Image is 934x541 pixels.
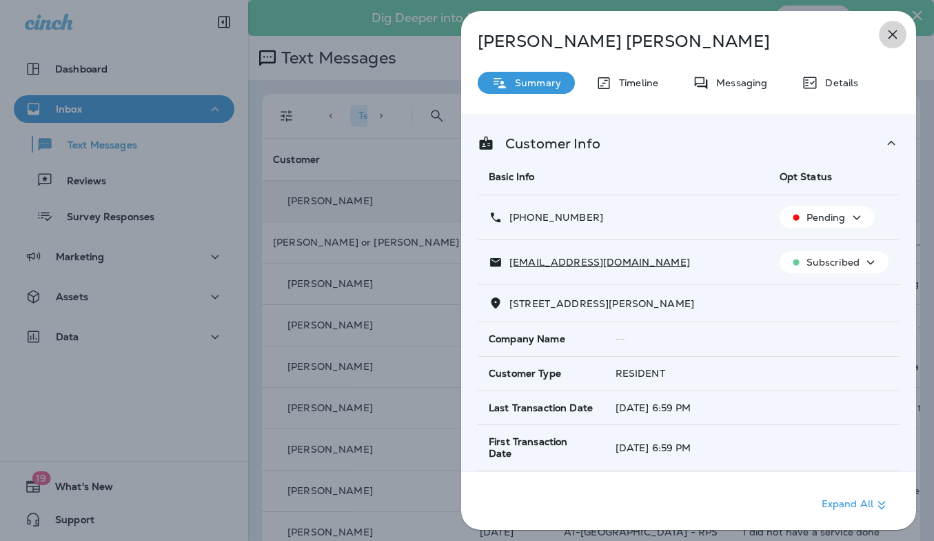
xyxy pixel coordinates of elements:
span: Basic Info [489,170,534,183]
span: First Transaction Date [489,436,593,460]
span: [DATE] 6:59 PM [616,442,691,454]
span: Customer Type [489,368,561,380]
span: RESIDENT [616,367,665,380]
p: Expand All [822,497,890,513]
p: Messaging [709,77,767,88]
p: Details [818,77,858,88]
p: [EMAIL_ADDRESS][DOMAIN_NAME] [502,257,690,268]
p: Customer Info [494,138,600,149]
p: [PERSON_NAME] [PERSON_NAME] [478,32,854,51]
span: Company Name [489,333,565,345]
span: Opt Status [780,170,832,183]
span: [STREET_ADDRESS][PERSON_NAME] [509,297,694,310]
p: Pending [806,212,846,223]
span: Last Transaction Date [489,402,593,414]
p: Subscribed [806,257,860,268]
p: Summary [508,77,561,88]
span: -- [616,333,625,345]
button: Subscribed [780,251,889,273]
p: [PHONE_NUMBER] [502,212,603,223]
button: Expand All [816,493,895,518]
button: Pending [780,206,875,228]
p: Timeline [612,77,658,88]
span: [DATE] 6:59 PM [616,402,691,414]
